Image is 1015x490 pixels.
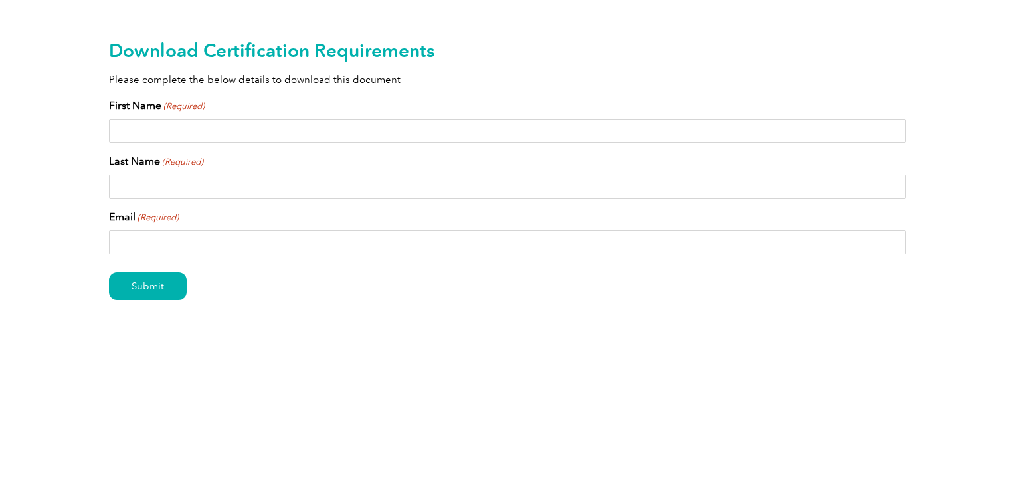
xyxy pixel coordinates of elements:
span: (Required) [163,100,205,113]
span: (Required) [161,155,204,169]
label: Email [109,209,179,225]
span: (Required) [137,211,179,224]
input: Submit [109,272,187,300]
label: Last Name [109,153,203,169]
h2: Download Certification Requirements [109,40,906,61]
p: Please complete the below details to download this document [109,72,906,87]
label: First Name [109,98,205,114]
